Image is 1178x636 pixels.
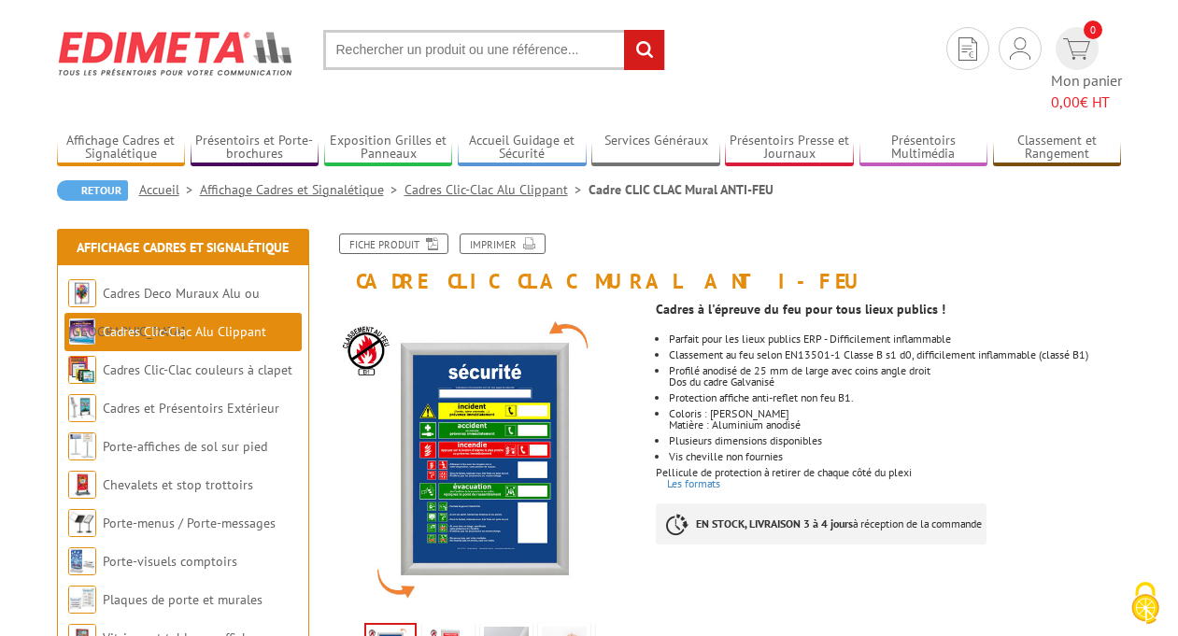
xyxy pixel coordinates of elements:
a: Cadres et Présentoirs Extérieur [103,400,279,417]
a: Cadres Deco Muraux Alu ou [GEOGRAPHIC_DATA] [68,285,260,340]
a: Porte-affiches de sol sur pied [103,438,267,455]
img: Porte-visuels comptoirs [68,547,96,575]
p: Dos du cadre Galvanisé [669,376,1121,388]
a: Exposition Grilles et Panneaux [324,133,453,163]
a: devis rapide 0 Mon panier 0,00€ HT [1051,27,1122,113]
li: Classement au feu selon EN13501-1 Classe B s1 d0, difficilement inflammable (classé B1) [669,349,1121,360]
strong: EN STOCK, LIVRAISON 3 à 4 jours [696,516,853,530]
a: Accueil Guidage et Sécurité [458,133,587,163]
p: Coloris : [PERSON_NAME] [669,408,1121,419]
a: Présentoirs Multimédia [859,133,988,163]
li: Cadre CLIC CLAC Mural ANTI-FEU [589,180,774,199]
a: Affichage Cadres et Signalétique [77,239,289,256]
a: Porte-visuels comptoirs [103,553,237,570]
a: Affichage Cadres et Signalétique [200,181,404,198]
img: Edimeta [57,19,295,88]
span: Mon panier [1051,70,1122,113]
p: Vis cheville non fournies [669,451,1121,462]
a: Cadres Clic-Clac couleurs à clapet [103,361,292,378]
a: Affichage Cadres et Signalétique [57,133,186,163]
a: Cadres Clic-Clac Alu Clippant [103,323,266,340]
a: Porte-menus / Porte-messages [103,515,276,531]
li: Parfait pour les lieux publics ERP - Difficilement inflammable [669,333,1121,345]
a: Retour [57,180,128,201]
a: Services Généraux [591,133,720,163]
li: Plusieurs dimensions disponibles [669,435,1121,446]
img: Cadres Clic-Clac couleurs à clapet [68,356,96,384]
span: 0,00 [1051,92,1080,111]
span: € HT [1051,92,1122,113]
a: Accueil [139,181,200,198]
p: à réception de la commande [656,503,986,544]
button: Cookies (fenêtre modale) [1113,572,1178,636]
li: Protection affiche anti-reflet non feu B1. [669,392,1121,403]
img: Cadres Deco Muraux Alu ou Bois [68,279,96,307]
img: Plaques de porte et murales [68,586,96,614]
a: Imprimer [460,233,546,254]
a: Chevalets et stop trottoirs [103,476,253,493]
img: Porte-affiches de sol sur pied [68,432,96,460]
input: Rechercher un produit ou une référence... [323,30,665,70]
p: Matière : Aluminium anodisé [669,419,1121,431]
img: devis rapide [958,37,977,61]
img: Porte-menus / Porte-messages [68,509,96,537]
a: Fiche produit [339,233,448,254]
img: Cadres et Présentoirs Extérieur [68,394,96,422]
img: devis rapide [1010,37,1030,60]
img: cadres_resistants_anti_feu_muraux_vac950af.jpg [328,302,643,616]
input: rechercher [624,30,664,70]
p: Pellicule de protection à retirer de chaque côté du plexi [656,467,1121,489]
img: Chevalets et stop trottoirs [68,471,96,499]
a: Cadres Clic-Clac Alu Clippant [404,181,589,198]
a: Classement et Rangement [993,133,1122,163]
a: Présentoirs Presse et Journaux [725,133,854,163]
a: Plaques de porte et murales [103,591,263,608]
a: Présentoirs et Porte-brochures [191,133,319,163]
p: Profilé anodisé de 25 mm de large avec coins angle droit [669,365,1121,376]
span: 0 [1084,21,1102,39]
img: devis rapide [1063,38,1090,60]
img: Cookies (fenêtre modale) [1122,580,1169,627]
strong: Cadres à l'épreuve du feu pour tous lieux publics ! [656,301,945,318]
a: Les formats [667,476,720,490]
